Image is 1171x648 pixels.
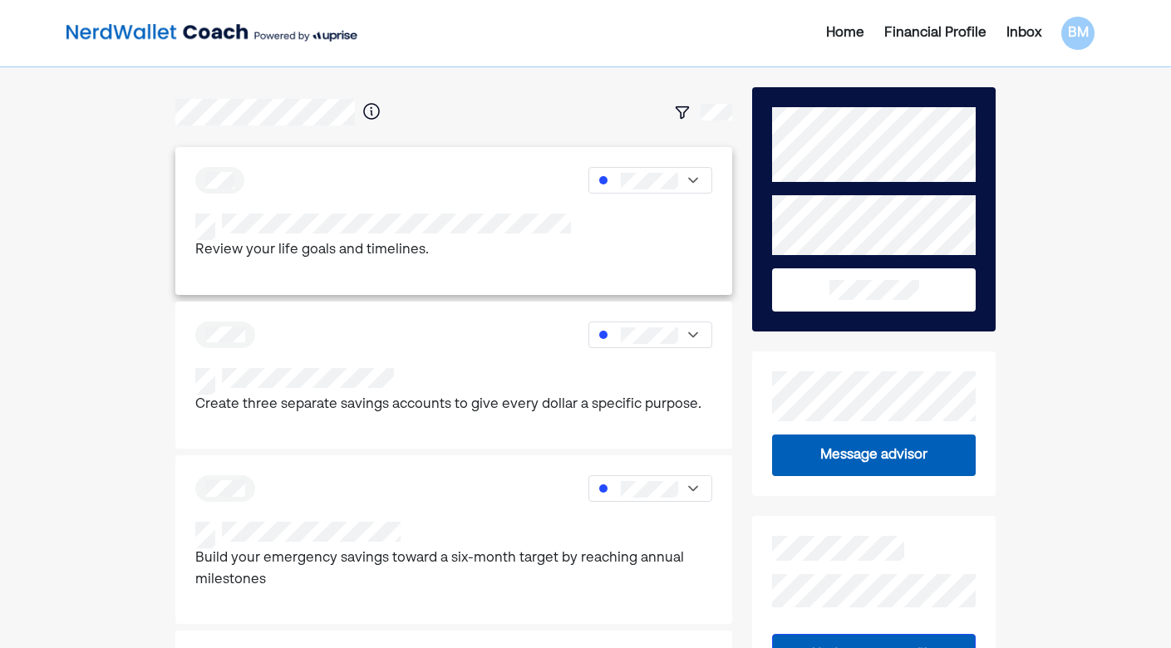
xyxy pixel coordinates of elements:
p: Review your life goals and timelines. [195,240,571,262]
p: Build your emergency savings toward a six-month target by reaching annual milestones [195,548,712,591]
div: Financial Profile [884,23,986,43]
button: Message advisor [772,434,976,476]
div: Inbox [1006,23,1041,43]
div: Home [826,23,864,43]
p: Create three separate savings accounts to give every dollar a specific purpose. [195,395,701,416]
div: BM [1061,17,1095,50]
